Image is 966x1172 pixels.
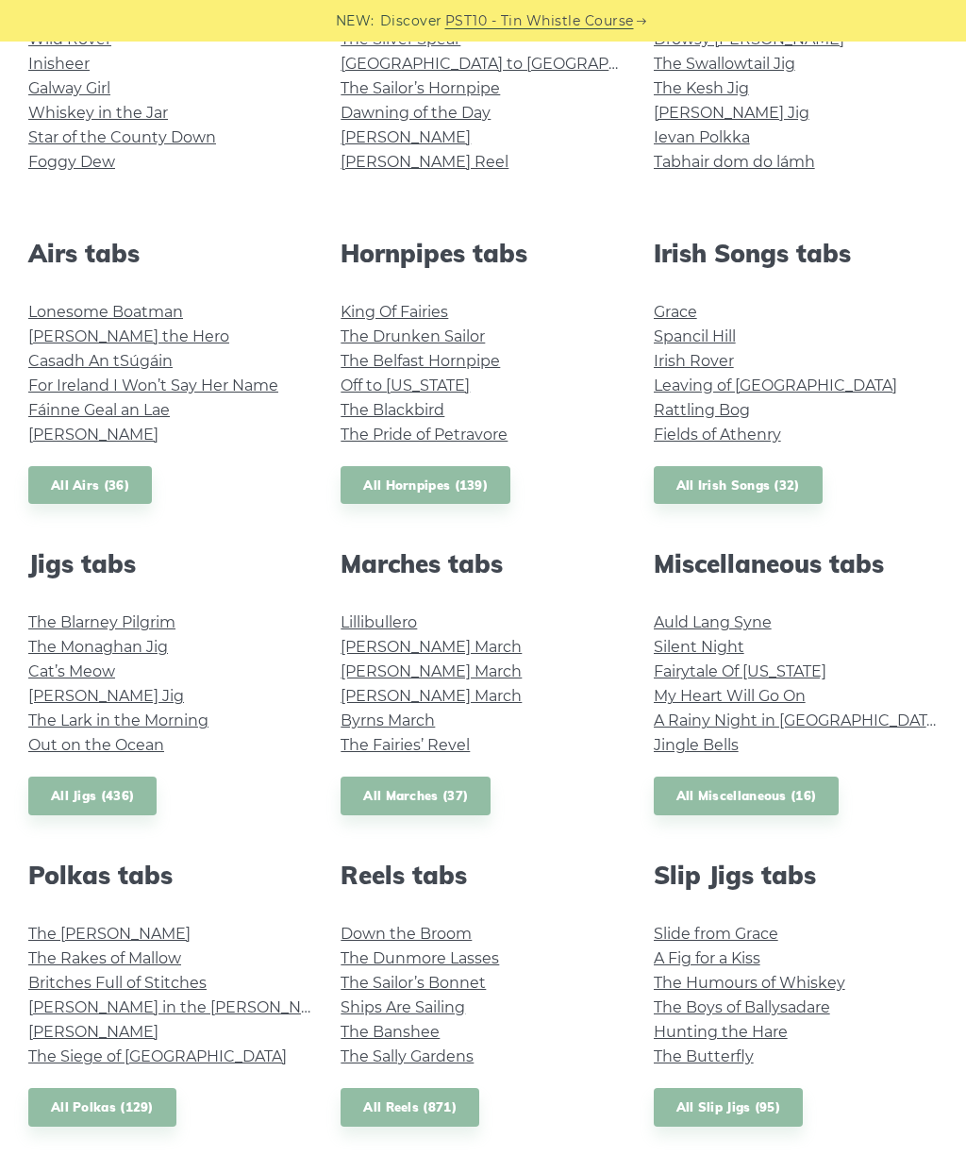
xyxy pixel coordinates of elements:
a: Off to [US_STATE] [341,377,470,394]
span: Discover [380,10,442,32]
a: The Boys of Ballysadare [654,998,830,1016]
a: My Heart Will Go On [654,687,806,705]
h2: Marches tabs [341,549,625,578]
a: Fields of Athenry [654,426,781,444]
a: Down the Broom [341,925,472,943]
a: Whiskey in the Jar [28,104,168,122]
a: The Butterfly [654,1047,754,1065]
a: The [PERSON_NAME] [28,925,191,943]
a: [PERSON_NAME] March [341,638,522,656]
a: Foggy Dew [28,153,115,171]
a: All Jigs (436) [28,777,157,815]
a: For Ireland I Won’t Say Her Name [28,377,278,394]
a: All Irish Songs (32) [654,466,823,505]
a: The Kesh Jig [654,79,749,97]
a: The Humours of Whiskey [654,974,845,992]
a: [GEOGRAPHIC_DATA] to [GEOGRAPHIC_DATA] [341,55,689,73]
a: Inisheer [28,55,90,73]
a: Dawning of the Day [341,104,491,122]
a: Wild Rover [28,30,111,48]
a: Lonesome Boatman [28,303,183,321]
a: The Pride of Petravore [341,426,508,444]
a: All Slip Jigs (95) [654,1088,803,1127]
a: Fáinne Geal an Lae [28,401,170,419]
a: Leaving of [GEOGRAPHIC_DATA] [654,377,897,394]
a: The Silver Spear [341,30,460,48]
a: The Sally Gardens [341,1047,474,1065]
a: The Sailor’s Hornpipe [341,79,500,97]
a: Drowsy [PERSON_NAME] [654,30,844,48]
a: Hunting the Hare [654,1023,788,1041]
a: Galway Girl [28,79,110,97]
h2: Polkas tabs [28,861,312,890]
h2: Reels tabs [341,861,625,890]
a: All Marches (37) [341,777,491,815]
a: The Monaghan Jig [28,638,168,656]
a: Tabhair dom do lámh [654,153,815,171]
a: [PERSON_NAME] [28,1023,158,1041]
a: Fairytale Of [US_STATE] [654,662,826,680]
a: The Sailor’s Bonnet [341,974,486,992]
a: All Hornpipes (139) [341,466,510,505]
a: The Swallowtail Jig [654,55,795,73]
a: Casadh An tSúgáin [28,352,173,370]
a: Ievan Polkka [654,128,750,146]
a: The Belfast Hornpipe [341,352,500,370]
a: Ships Are Sailing [341,998,465,1016]
a: Grace [654,303,697,321]
a: All Airs (36) [28,466,152,505]
a: The Lark in the Morning [28,712,208,729]
a: Star of the County Down [28,128,216,146]
a: Out on the Ocean [28,736,164,754]
a: The Blarney Pilgrim [28,613,175,631]
a: Silent Night [654,638,744,656]
a: Spancil Hill [654,327,736,345]
a: The Rakes of Mallow [28,949,181,967]
h2: Irish Songs tabs [654,239,938,268]
a: Britches Full of Stitches [28,974,207,992]
a: Slide from Grace [654,925,778,943]
a: [PERSON_NAME] the Hero [28,327,229,345]
a: [PERSON_NAME] Jig [28,687,184,705]
a: [PERSON_NAME] March [341,687,522,705]
h2: Jigs tabs [28,549,312,578]
a: The Banshee [341,1023,440,1041]
a: Jingle Bells [654,736,739,754]
a: The Siege of [GEOGRAPHIC_DATA] [28,1047,287,1065]
a: Byrns March [341,712,435,729]
a: The Fairies’ Revel [341,736,470,754]
a: A Rainy Night in [GEOGRAPHIC_DATA] [654,712,941,729]
a: The Drunken Sailor [341,327,485,345]
a: All Reels (871) [341,1088,479,1127]
a: All Polkas (129) [28,1088,176,1127]
a: Lillibullero [341,613,417,631]
a: The Dunmore Lasses [341,949,499,967]
a: PST10 - Tin Whistle Course [445,10,634,32]
a: All Miscellaneous (16) [654,777,840,815]
span: NEW: [336,10,375,32]
a: King Of Fairies [341,303,448,321]
a: [PERSON_NAME] Reel [341,153,508,171]
a: [PERSON_NAME] [28,426,158,444]
a: The Blackbird [341,401,444,419]
a: A Fig for a Kiss [654,949,760,967]
a: Cat’s Meow [28,662,115,680]
a: [PERSON_NAME] in the [PERSON_NAME] [28,998,341,1016]
a: [PERSON_NAME] [341,128,471,146]
h2: Miscellaneous tabs [654,549,938,578]
h2: Hornpipes tabs [341,239,625,268]
a: Irish Rover [654,352,734,370]
a: Auld Lang Syne [654,613,772,631]
a: [PERSON_NAME] March [341,662,522,680]
h2: Slip Jigs tabs [654,861,938,890]
a: Rattling Bog [654,401,750,419]
h2: Airs tabs [28,239,312,268]
a: [PERSON_NAME] Jig [654,104,809,122]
